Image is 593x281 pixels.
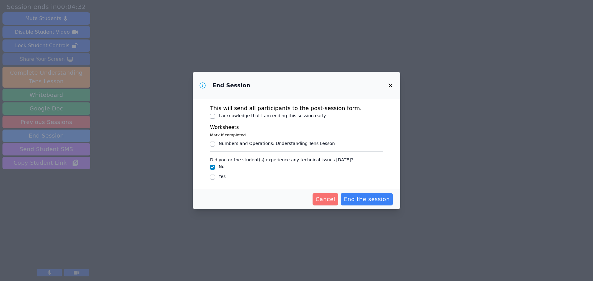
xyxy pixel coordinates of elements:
[210,133,246,137] small: Mark if completed
[210,154,353,163] legend: Did you or the student(s) experience any technical issues [DATE]?
[219,140,335,147] div: Numbers and Operations : Understanding Tens Lesson
[219,164,225,169] label: No
[212,82,250,89] h3: End Session
[341,193,393,205] button: End the session
[219,174,226,179] label: Yes
[344,195,390,204] span: End the session
[313,193,339,205] button: Cancel
[219,113,327,118] label: I acknowledge that I am ending this session early.
[210,124,383,131] h3: Worksheets
[316,195,335,204] span: Cancel
[210,104,383,113] p: This will send all participants to the post-session form.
